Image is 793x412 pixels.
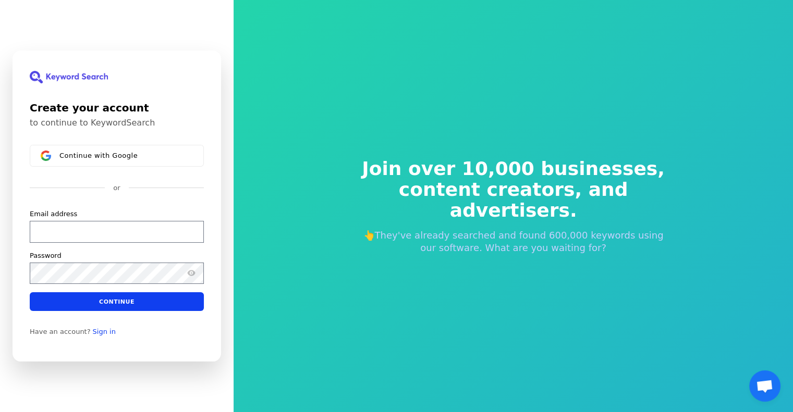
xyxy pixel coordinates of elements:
span: Have an account? [30,328,91,336]
h1: Create your account [30,100,204,116]
button: Continue [30,292,204,311]
a: Sign in [93,328,116,336]
p: 👆They've already searched and found 600,000 keywords using our software. What are you waiting for? [355,229,672,254]
span: Join over 10,000 businesses, [355,158,672,179]
div: Open chat [749,370,780,402]
label: Email address [30,209,77,219]
p: to continue to KeywordSearch [30,118,204,128]
button: Sign in with GoogleContinue with Google [30,145,204,167]
button: Show password [185,267,198,279]
span: Continue with Google [59,152,138,160]
img: Sign in with Google [41,151,51,161]
img: KeywordSearch [30,71,108,83]
span: content creators, and advertisers. [355,179,672,221]
p: or [113,183,120,193]
label: Password [30,251,62,260]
